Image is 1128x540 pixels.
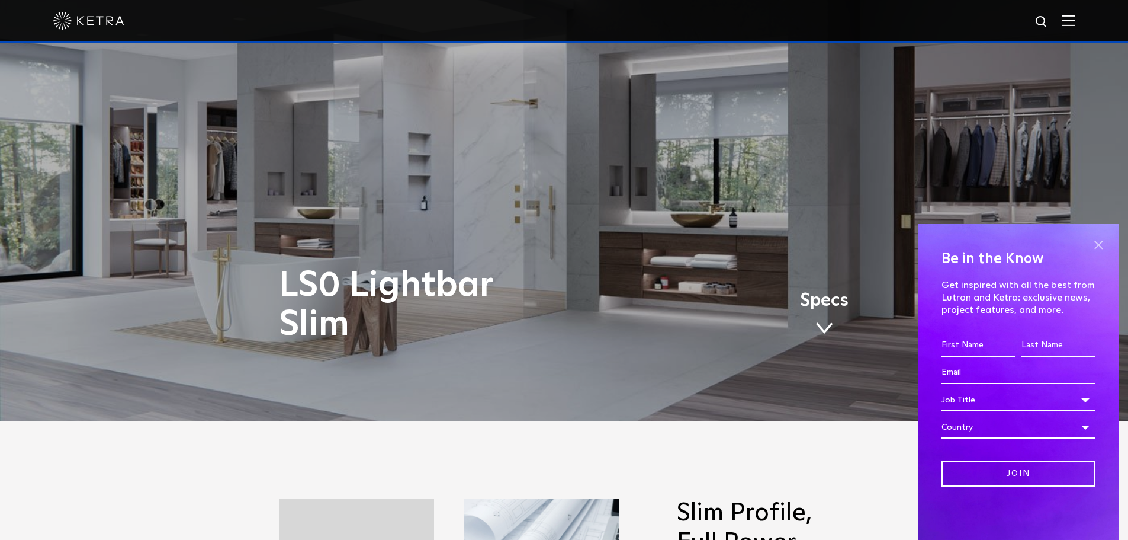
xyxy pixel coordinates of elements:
[1034,15,1049,30] img: search icon
[941,416,1095,439] div: Country
[941,334,1015,357] input: First Name
[941,279,1095,316] p: Get inspired with all the best from Lutron and Ketra: exclusive news, project features, and more.
[941,389,1095,411] div: Job Title
[800,292,849,338] a: Specs
[800,292,849,309] span: Specs
[941,362,1095,384] input: Email
[941,461,1095,487] input: Join
[1021,334,1095,357] input: Last Name
[279,266,613,344] h1: LS0 Lightbar Slim
[53,12,124,30] img: ketra-logo-2019-white
[941,248,1095,270] h4: Be in the Know
[1062,15,1075,26] img: Hamburger%20Nav.svg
